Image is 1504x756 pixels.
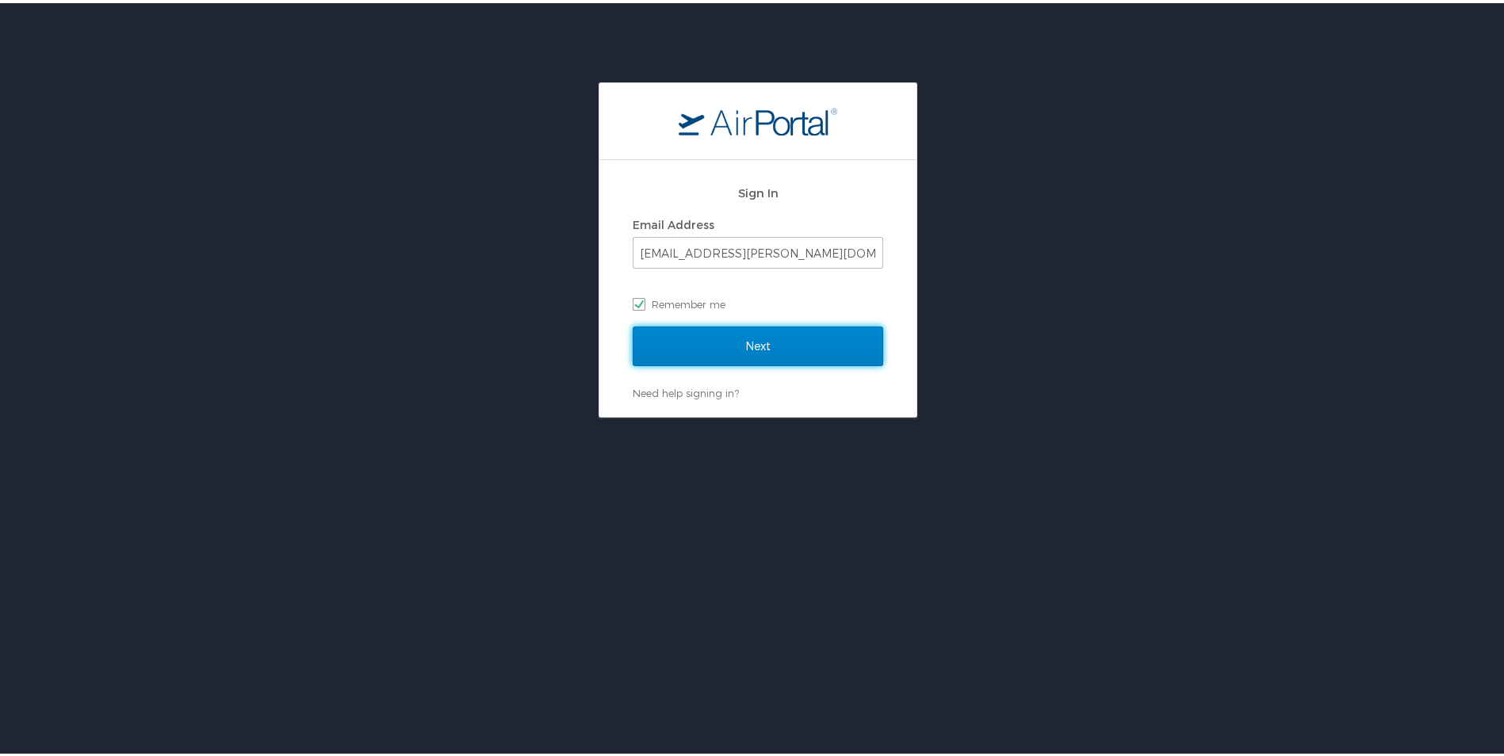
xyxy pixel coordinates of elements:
label: Remember me [633,289,883,313]
h2: Sign In [633,181,883,199]
img: logo [679,104,837,132]
input: Next [633,323,883,363]
a: Need help signing in? [633,384,739,396]
label: Email Address [633,215,714,228]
